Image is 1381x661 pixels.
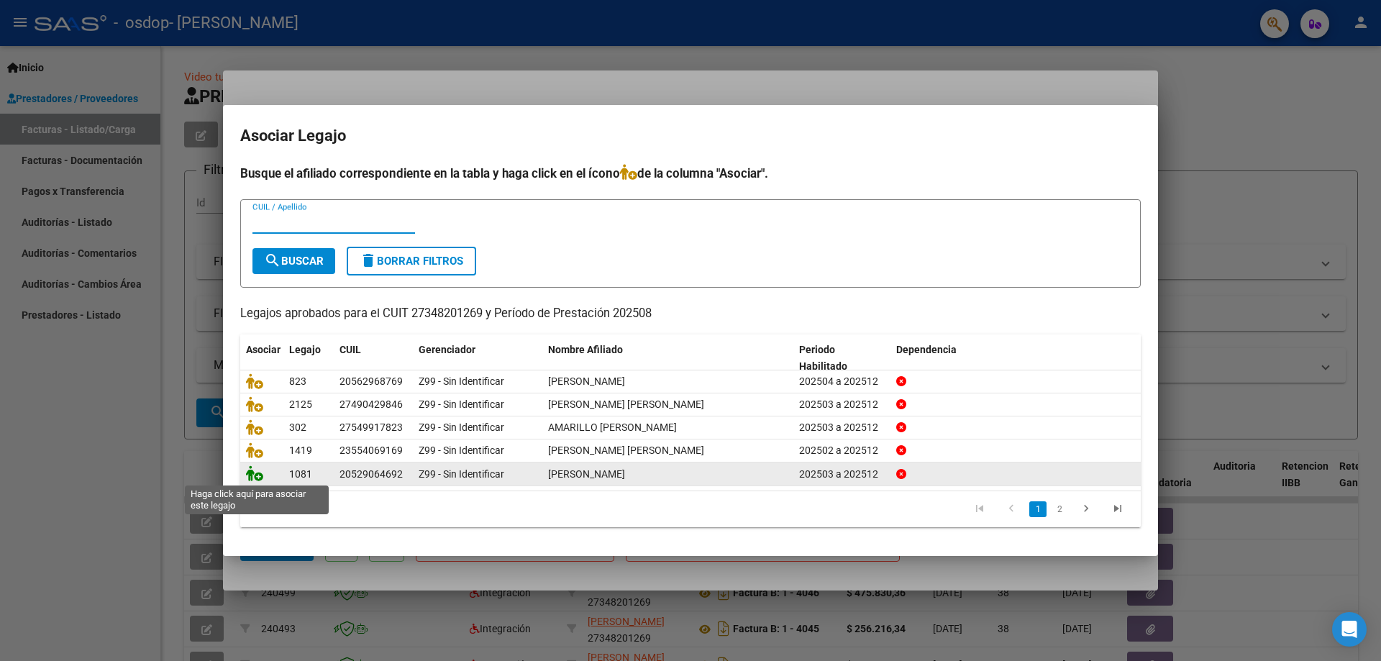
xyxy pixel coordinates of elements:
span: SORIA SANTINO [548,375,625,387]
button: Buscar [252,248,335,274]
a: 2 [1051,501,1068,517]
a: go to previous page [998,501,1025,517]
span: Nombre Afiliado [548,344,623,355]
li: page 1 [1027,497,1049,521]
datatable-header-cell: Nombre Afiliado [542,334,793,382]
span: Borrar Filtros [360,255,463,268]
span: 1419 [289,445,312,456]
datatable-header-cell: CUIL [334,334,413,382]
datatable-header-cell: Legajo [283,334,334,382]
div: 20562968769 [339,373,403,390]
div: 23554069169 [339,442,403,459]
span: Dependencia [896,344,957,355]
a: go to last page [1104,501,1131,517]
span: 2125 [289,398,312,410]
p: Legajos aprobados para el CUIT 27348201269 y Período de Prestación 202508 [240,305,1141,323]
div: 202502 a 202512 [799,442,885,459]
span: Periodo Habilitado [799,344,847,372]
span: GONZALEZ LAUREANO [548,468,625,480]
div: 10 registros [240,491,418,527]
span: 1081 [289,468,312,480]
div: 20529064692 [339,466,403,483]
button: Borrar Filtros [347,247,476,275]
mat-icon: delete [360,252,377,269]
span: Z99 - Sin Identificar [419,375,504,387]
span: Z99 - Sin Identificar [419,468,504,480]
div: 202503 a 202512 [799,396,885,413]
datatable-header-cell: Periodo Habilitado [793,334,890,382]
span: BARBIERI NURIA MARIA [548,398,704,410]
span: Z99 - Sin Identificar [419,398,504,410]
div: 202504 a 202512 [799,373,885,390]
span: Legajo [289,344,321,355]
h4: Busque el afiliado correspondiente en la tabla y haga click en el ícono de la columna "Asociar". [240,164,1141,183]
span: Asociar [246,344,281,355]
span: Gerenciador [419,344,475,355]
span: Z99 - Sin Identificar [419,445,504,456]
h2: Asociar Legajo [240,122,1141,150]
a: 1 [1029,501,1047,517]
mat-icon: search [264,252,281,269]
span: AMARILLO OLIVIA ZOE [548,421,677,433]
div: Open Intercom Messenger [1332,612,1367,647]
span: Buscar [264,255,324,268]
datatable-header-cell: Asociar [240,334,283,382]
div: 202503 a 202512 [799,419,885,436]
datatable-header-cell: Dependencia [890,334,1141,382]
span: 302 [289,421,306,433]
span: Z99 - Sin Identificar [419,421,504,433]
a: go to first page [966,501,993,517]
datatable-header-cell: Gerenciador [413,334,542,382]
span: 823 [289,375,306,387]
div: 27490429846 [339,396,403,413]
div: 27549917823 [339,419,403,436]
span: CUIL [339,344,361,355]
div: 202503 a 202512 [799,466,885,483]
li: page 2 [1049,497,1070,521]
span: SOSA FALESSI FRANCISCO BENJAMIN [548,445,704,456]
a: go to next page [1072,501,1100,517]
